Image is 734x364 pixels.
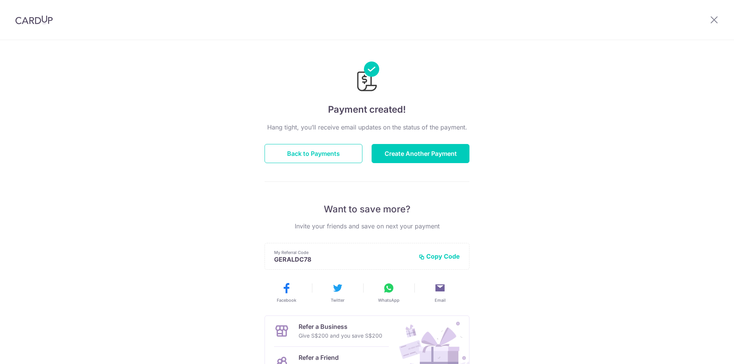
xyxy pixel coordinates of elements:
[265,203,469,215] p: Want to save more?
[372,144,469,163] button: Create Another Payment
[265,144,362,163] button: Back to Payments
[366,282,411,303] button: WhatsApp
[265,103,469,116] h4: Payment created!
[417,282,463,303] button: Email
[274,249,412,256] p: My Referral Code
[355,61,379,94] img: Payments
[265,222,469,231] p: Invite your friends and save on next your payment
[15,15,53,24] img: CardUp
[277,297,296,303] span: Facebook
[315,282,360,303] button: Twitter
[299,322,382,331] p: Refer a Business
[419,252,460,260] button: Copy Code
[265,123,469,132] p: Hang tight, you’ll receive email updates on the status of the payment.
[331,297,344,303] span: Twitter
[264,282,309,303] button: Facebook
[435,297,446,303] span: Email
[685,341,726,360] iframe: Opens a widget where you can find more information
[274,256,412,263] p: GERALDC78
[299,331,382,340] p: Give S$200 and you save S$200
[299,353,375,362] p: Refer a Friend
[378,297,399,303] span: WhatsApp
